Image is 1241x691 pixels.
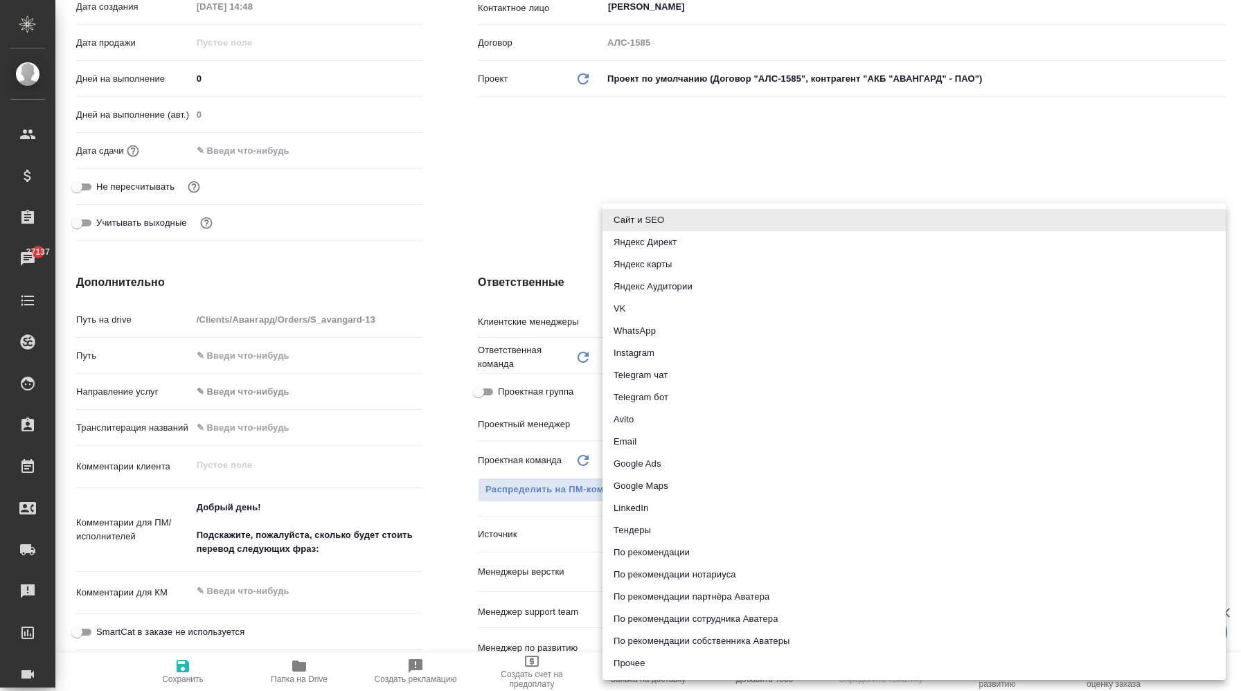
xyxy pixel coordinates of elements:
[602,519,1226,541] li: Тендеры
[602,209,1226,231] li: Сайт и SEO
[602,253,1226,276] li: Яндекс карты
[602,475,1226,497] li: Google Maps
[602,342,1226,364] li: Instagram
[602,298,1226,320] li: VK
[602,320,1226,342] li: WhatsApp
[602,541,1226,564] li: По рекомендации
[602,231,1226,253] li: Яндекс Директ
[602,630,1226,652] li: По рекомендации собственника Аватеры
[602,652,1226,674] li: Прочее
[602,364,1226,386] li: Telegram чат
[602,586,1226,608] li: По рекомендации партнёра Аватера
[602,608,1226,630] li: По рекомендации сотрудника Аватера
[602,386,1226,409] li: Telegram бот
[602,409,1226,431] li: Avito
[602,453,1226,475] li: Google Ads
[602,276,1226,298] li: Яндекс Аудитории
[602,431,1226,453] li: Email
[602,564,1226,586] li: По рекомендации нотариуса
[602,497,1226,519] li: LinkedIn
